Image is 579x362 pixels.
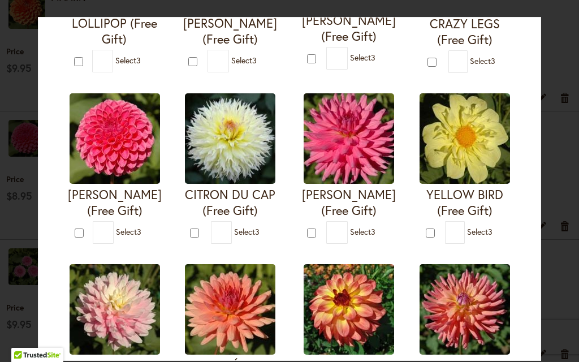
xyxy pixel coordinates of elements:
span: 3 [136,55,141,66]
h4: [PERSON_NAME] (Free Gift) [300,12,398,44]
span: Select [350,52,375,63]
h4: [PERSON_NAME] (Free Gift) [300,187,398,218]
iframe: Launch Accessibility Center [8,322,40,354]
span: 3 [491,55,495,66]
span: 3 [255,226,260,237]
span: Select [350,226,375,237]
span: Select [467,226,492,237]
h4: [PERSON_NAME] (Free Gift) [181,15,279,47]
span: Select [470,55,495,66]
img: TOUCHÉ (Free Gift) [185,264,275,355]
span: Select [116,226,141,237]
img: CITRON DU CAP (Free Gift) [185,93,275,184]
h4: CRAZY LEGS (Free Gift) [418,16,511,48]
h4: YELLOW BIRD (Free Gift) [418,187,511,218]
h4: LOLLIPOP (Free Gift) [68,15,161,47]
img: YELLOW BIRD (Free Gift) [420,93,510,184]
span: 3 [137,226,141,237]
span: 3 [488,226,492,237]
img: MAI TAI (Free Gift) [304,264,394,355]
span: 3 [252,55,257,66]
span: Select [115,55,141,66]
span: 3 [371,226,375,237]
h4: [PERSON_NAME] (Free Gift) [68,187,162,218]
span: 3 [371,52,375,63]
h4: CITRON DU CAP (Free Gift) [181,187,279,218]
img: CHILSON'S PRIDE (Free Gift) [70,264,160,355]
span: Select [231,55,257,66]
span: Select [234,226,260,237]
img: HERBERT SMITH (Free Gift) [304,93,394,184]
img: REBECCA LYNN (Free Gift) [70,93,160,184]
img: MAUI (Free Gift) [420,264,510,355]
